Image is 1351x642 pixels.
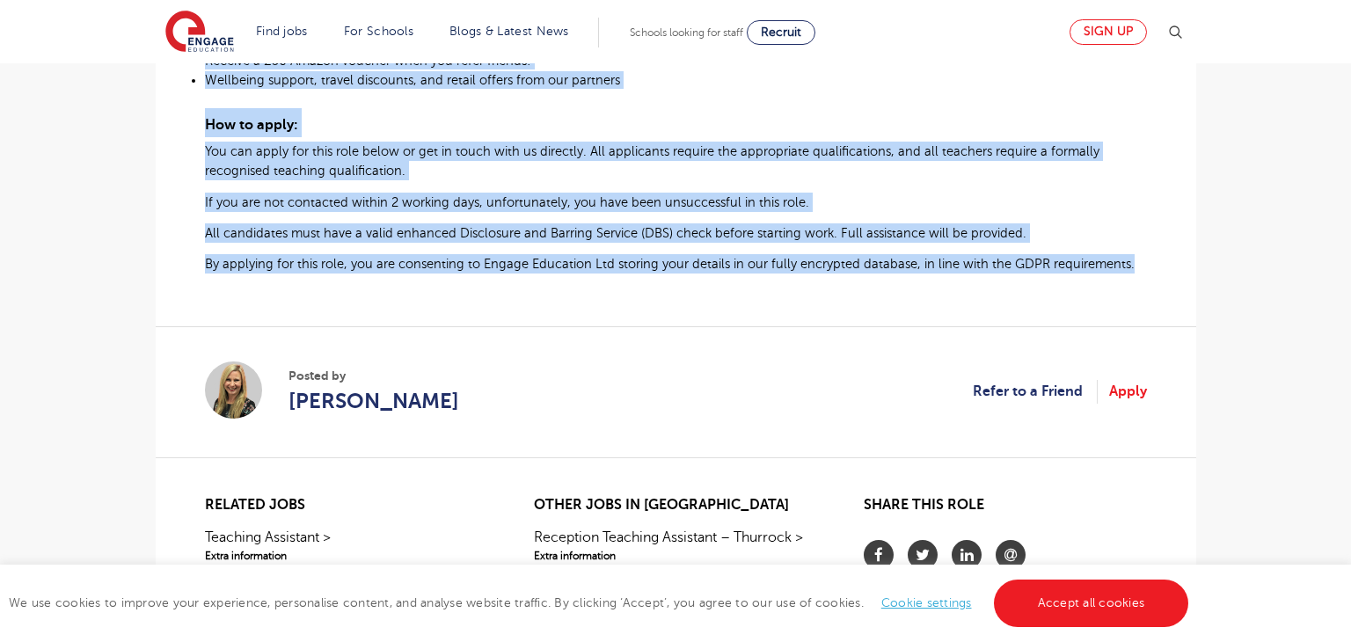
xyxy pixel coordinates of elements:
[534,497,816,514] h2: Other jobs in [GEOGRAPHIC_DATA]
[344,25,413,38] a: For Schools
[205,144,1099,178] span: You can apply for this role below or get in touch with us directly. All applicants require the ap...
[973,380,1098,403] a: Refer to a Friend
[205,497,487,514] h2: Related jobs
[205,117,298,133] span: How to apply:
[205,527,487,564] a: Teaching Assistant >Extra information
[9,596,1193,609] span: We use cookies to improve your experience, personalise content, and analyse website traffic. By c...
[205,54,531,68] span: Receive a £50 Amazon voucher when you refer friends!
[1109,380,1147,403] a: Apply
[449,25,569,38] a: Blogs & Latest News
[747,20,815,45] a: Recruit
[288,367,459,385] span: Posted by
[864,497,1146,522] h2: Share this role
[1070,19,1147,45] a: Sign up
[994,580,1189,627] a: Accept all cookies
[205,195,809,209] span: If you are not contacted within 2 working days, unfortunately, you have been unsuccessful in this...
[256,25,308,38] a: Find jobs
[881,596,972,609] a: Cookie settings
[761,26,801,39] span: Recruit
[534,548,816,564] span: Extra information
[630,26,743,39] span: Schools looking for staff
[205,548,487,564] span: Extra information
[205,226,1026,240] span: All candidates must have a valid enhanced Disclosure and Barring Service (DBS) check before start...
[205,257,1135,271] span: By applying for this role, you are consenting to Engage Education Ltd storing your details in our...
[288,385,459,417] a: [PERSON_NAME]
[165,11,234,55] img: Engage Education
[205,73,620,87] span: Wellbeing support, travel discounts, and retail offers from our partners
[534,527,816,564] a: Reception Teaching Assistant – Thurrock >Extra information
